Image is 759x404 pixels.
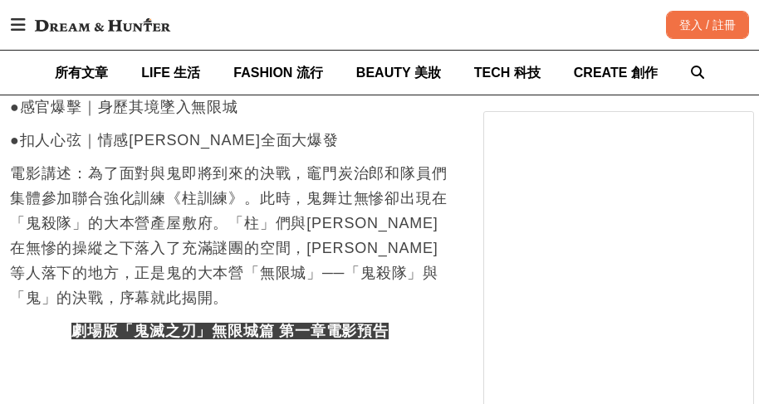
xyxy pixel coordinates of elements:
a: FASHION 流行 [233,51,323,95]
a: CREATE 創作 [574,51,658,95]
img: Dream & Hunter [27,10,179,40]
a: BEAUTY 美妝 [356,51,441,95]
span: 所有文章 [55,66,108,80]
p: 電影講述：為了面對與鬼即將到來的決戰，竈門炭治郎和隊員們集體參加聯合強化訓練《柱訓練》。此時，鬼舞辻無慘卻出現在「鬼殺隊」的大本營產屋敷府。「柱」們與[PERSON_NAME]在無慘的操縱之下落... [10,161,450,310]
strong: 劇場版「鬼滅之刃」無限城篇 第一章電影預告 [71,323,389,339]
span: BEAUTY 美妝 [356,66,441,80]
a: 所有文章 [55,51,108,95]
span: CREATE 創作 [574,66,658,80]
a: TECH 科技 [474,51,541,95]
div: 登入 / 註冊 [666,11,749,39]
span: TECH 科技 [474,66,541,80]
span: FASHION 流行 [233,66,323,80]
a: LIFE 生活 [141,51,200,95]
p: ●扣人心弦｜情感[PERSON_NAME]全面大爆發 [10,128,450,153]
span: LIFE 生活 [141,66,200,80]
p: ●感官爆擊｜身歷其境墜入無限城 [10,95,450,119]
